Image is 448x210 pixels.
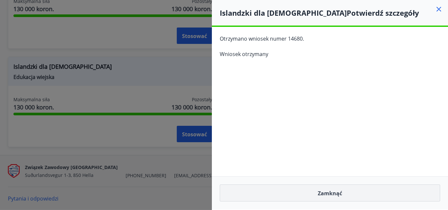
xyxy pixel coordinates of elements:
font: Potwierdź szczegóły [347,8,419,18]
button: Zamknąć [220,184,440,201]
font: Islandzki dla [DEMOGRAPHIC_DATA] [220,8,347,18]
font: Zamknąć [318,190,342,197]
font: Wniosek otrzymany [220,50,268,58]
font: Otrzymano wniosek numer 14680. [220,35,304,42]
